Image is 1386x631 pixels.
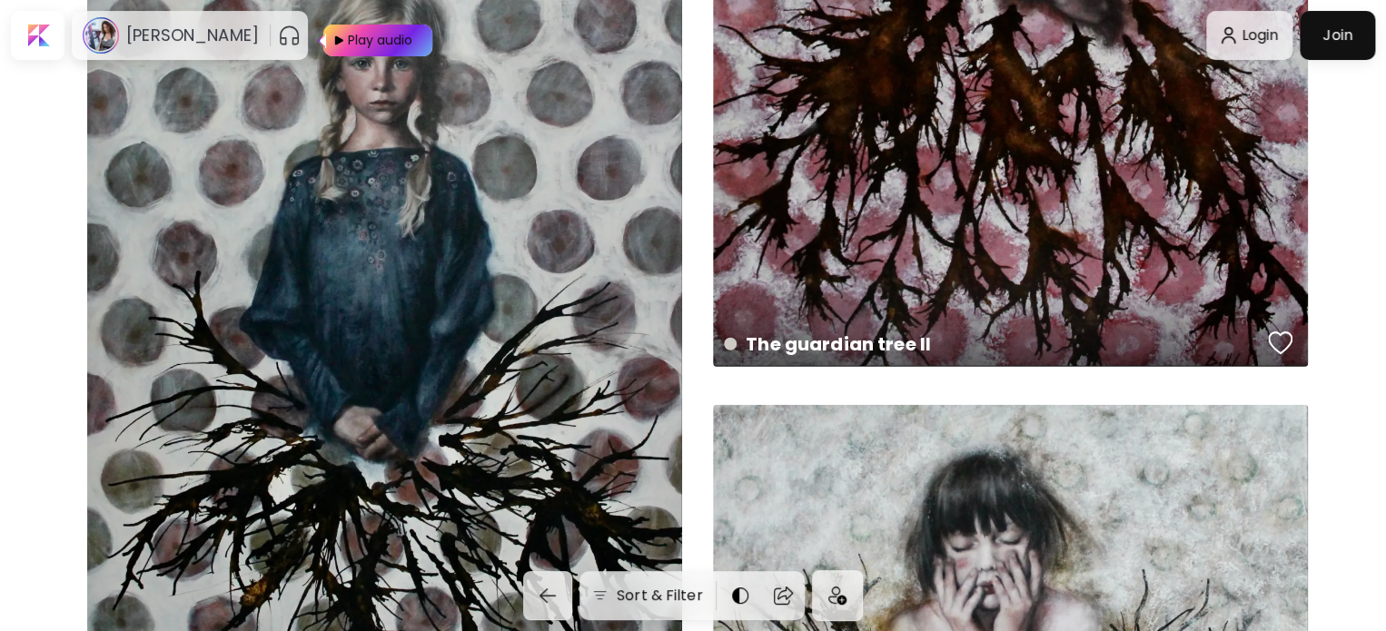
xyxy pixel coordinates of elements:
h6: [PERSON_NAME] [126,25,259,46]
img: Play [323,25,346,56]
a: back [523,571,579,620]
img: Play [316,25,327,57]
h4: The guardian tree II [724,330,1262,358]
img: icon [828,587,846,605]
div: Play audio [346,25,414,56]
h6: Sort & Filter [617,585,703,606]
a: Join [1300,11,1375,60]
button: favorites [1263,325,1298,361]
button: back [523,571,572,620]
button: pauseOutline IconGradient Icon [278,21,301,50]
img: back [537,585,559,606]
